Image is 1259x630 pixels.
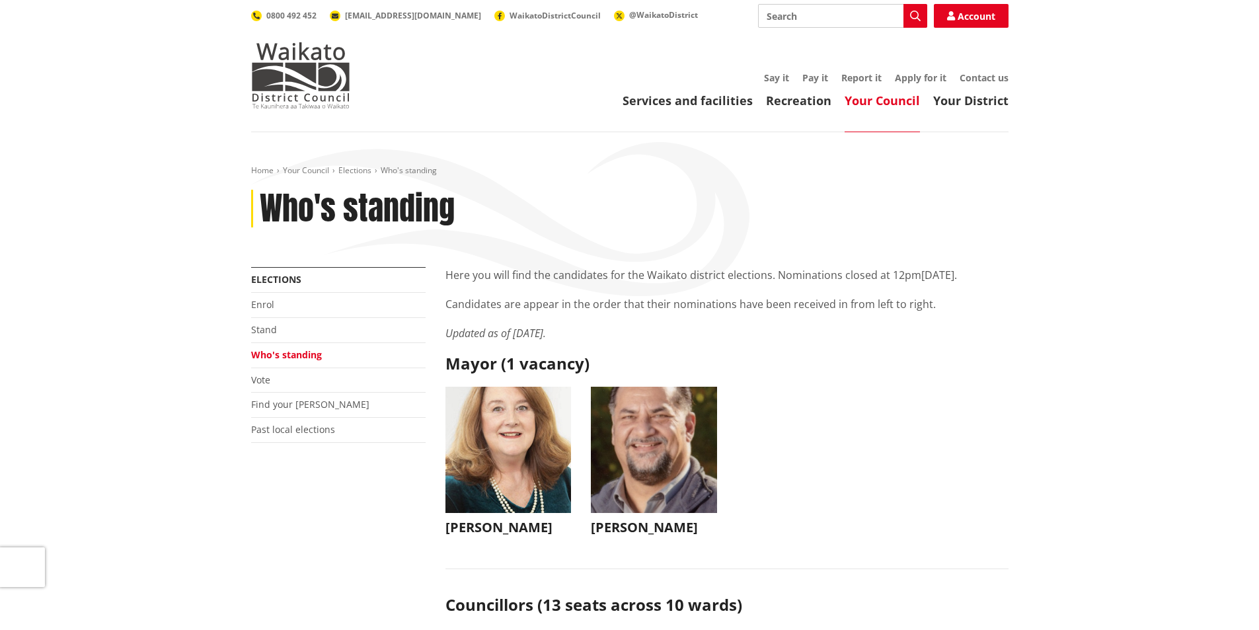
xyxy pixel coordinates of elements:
p: Here you will find the candidates for the Waikato district elections. Nominations closed at 12pm[... [445,267,1009,283]
a: @WaikatoDistrict [614,9,698,20]
a: Find your [PERSON_NAME] [251,398,369,411]
h1: Who's standing [260,190,455,228]
a: Who's standing [251,348,322,361]
a: Vote [251,374,270,386]
a: Services and facilities [623,93,753,108]
nav: breadcrumb [251,165,1009,177]
span: [EMAIL_ADDRESS][DOMAIN_NAME] [345,10,481,21]
a: Apply for it [895,71,946,84]
button: [PERSON_NAME] [591,387,717,542]
span: Who's standing [381,165,437,176]
a: Say it [764,71,789,84]
button: [PERSON_NAME] [445,387,572,542]
span: WaikatoDistrictCouncil [510,10,601,21]
img: WO-M__BECH_A__EWN4j [591,387,717,513]
a: Home [251,165,274,176]
a: Account [934,4,1009,28]
a: Enrol [251,298,274,311]
strong: Councillors (13 seats across 10 wards) [445,594,742,615]
span: @WaikatoDistrict [629,9,698,20]
a: 0800 492 452 [251,10,317,21]
a: Report it [841,71,882,84]
h3: [PERSON_NAME] [591,520,717,535]
a: Elections [338,165,371,176]
a: [EMAIL_ADDRESS][DOMAIN_NAME] [330,10,481,21]
strong: Mayor (1 vacancy) [445,352,590,374]
a: Stand [251,323,277,336]
a: Contact us [960,71,1009,84]
input: Search input [758,4,927,28]
a: Past local elections [251,423,335,436]
a: WaikatoDistrictCouncil [494,10,601,21]
h3: [PERSON_NAME] [445,520,572,535]
a: Recreation [766,93,831,108]
a: Elections [251,273,301,286]
p: Candidates are appear in the order that their nominations have been received in from left to right. [445,296,1009,312]
a: Your District [933,93,1009,108]
span: 0800 492 452 [266,10,317,21]
img: Waikato District Council - Te Kaunihera aa Takiwaa o Waikato [251,42,350,108]
em: Updated as of [DATE]. [445,326,546,340]
img: WO-M__CHURCH_J__UwGuY [445,387,572,513]
a: Your Council [845,93,920,108]
a: Pay it [802,71,828,84]
a: Your Council [283,165,329,176]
